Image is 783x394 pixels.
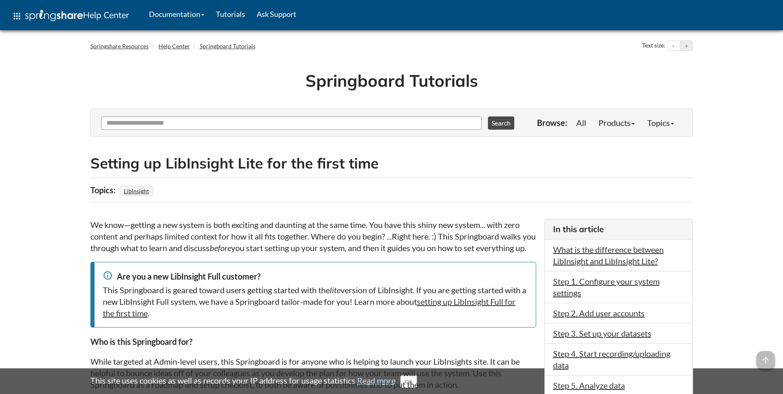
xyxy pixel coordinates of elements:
[103,284,528,319] div: This Springboard is geared toward users getting started with the version of LibInsight. If you ar...
[97,69,687,92] h1: Springboard Tutorials
[488,116,514,130] button: Search
[757,351,775,369] span: arrow_upward
[537,117,567,128] p: Browse:
[123,185,150,197] a: LibInsight
[103,271,113,280] span: info
[641,114,680,131] a: Topics
[83,9,129,20] span: Help Center
[90,337,192,347] strong: Who is this Springboard for?
[757,352,775,362] a: arrow_upward
[553,380,625,390] a: Step 5. Analyze data
[553,276,660,298] a: Step 1. Configure your system settings
[143,4,210,24] a: Documentation
[103,271,528,282] div: Are you a new LibInsight Full customer?
[90,43,149,50] a: Springshare Resources
[641,40,667,51] div: Text size:
[90,182,118,198] div: Topics:
[6,4,135,28] a: apps Help Center
[210,243,231,253] em: before
[553,328,651,338] a: Step 3. Set up your datasets
[330,285,341,295] em: lite
[82,375,701,388] div: This site uses cookies as well as records your IP address for usage statistics.
[210,4,251,24] a: Tutorials
[200,43,255,50] a: Springboard Tutorials
[90,356,536,390] p: While targeted at Admin-level users, this Springboard is for anyone who is helping to launch your...
[667,41,680,51] button: Decrease text size
[592,114,641,131] a: Products
[553,223,684,235] h3: In this article
[12,11,22,21] span: apps
[158,43,190,50] a: Help Center
[90,153,693,173] h2: Setting up LibInsight Lite for the first time
[90,219,536,254] p: We know—getting a new system is both exciting and daunting at the same time. You have this shiny ...
[553,308,645,318] a: Step 2. Add user accounts
[553,349,670,370] a: Step 4. Start recording/uploading data
[680,41,693,51] button: Increase text size
[25,10,83,21] img: Springshare
[570,114,592,131] a: All
[553,244,664,266] a: What is the difference between LibInsight and LibInsight Lite?
[251,4,302,24] a: Ask Support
